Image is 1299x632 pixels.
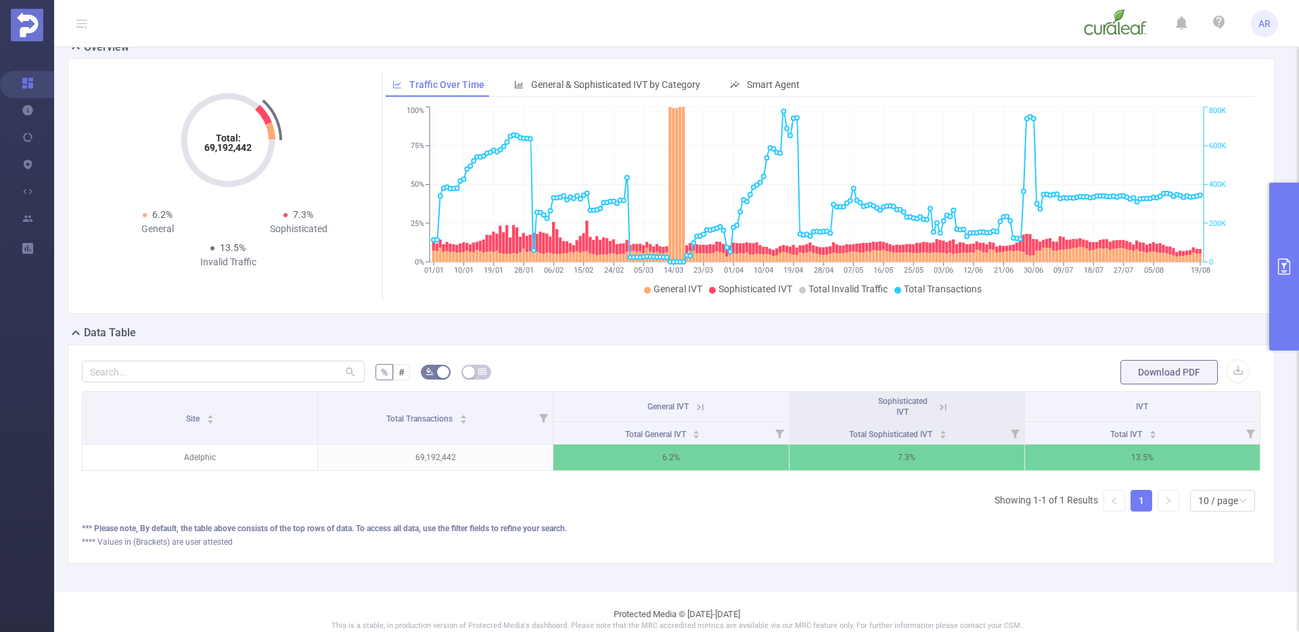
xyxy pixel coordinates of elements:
span: Total Transactions [904,284,982,294]
span: General IVT [654,284,702,294]
i: Filter menu [770,422,789,444]
i: icon: right [1164,497,1172,505]
i: icon: caret-up [206,413,214,417]
tspan: 09/07 [1053,266,1073,275]
li: 1 [1131,490,1152,512]
span: % [381,367,388,378]
div: Sort [1149,428,1157,436]
tspan: 0 [1209,258,1213,267]
div: 10 / page [1198,491,1238,511]
span: 6.2% [152,209,173,220]
a: 1 [1131,491,1152,511]
span: Smart Agent [747,79,800,90]
tspan: 24/02 [603,266,623,275]
tspan: 18/07 [1083,266,1103,275]
tspan: 23/03 [693,266,713,275]
div: Invalid Traffic [158,255,298,269]
div: Sort [939,428,947,436]
div: Sort [206,413,214,421]
tspan: 03/06 [934,266,953,275]
tspan: 28/01 [514,266,533,275]
tspan: 50% [411,181,424,189]
tspan: 01/04 [723,266,743,275]
i: icon: caret-down [940,433,947,437]
span: Traffic Over Time [409,79,484,90]
img: Protected Media [11,9,43,41]
span: 7.3% [293,209,313,220]
tspan: 16/05 [873,266,893,275]
div: *** Please note, By default, the table above consists of the top rows of data. To access all data... [82,522,1260,535]
span: Total IVT [1110,430,1144,439]
div: General [87,222,228,236]
i: icon: down [1239,497,1247,506]
tspan: 19/04 [783,266,803,275]
p: 13.5% [1025,445,1260,470]
tspan: 28/04 [813,266,833,275]
span: Total Transactions [386,414,455,424]
tspan: 400K [1209,181,1226,189]
span: General & Sophisticated IVT by Category [531,79,700,90]
tspan: 600K [1209,141,1226,150]
i: icon: caret-up [693,428,700,432]
i: icon: caret-down [693,433,700,437]
tspan: 27/07 [1114,266,1133,275]
div: Sort [692,428,700,436]
tspan: 19/08 [1190,266,1210,275]
tspan: 75% [411,141,424,150]
p: This is a stable, in production version of Protected Media's dashboard. Please note that the MRC ... [88,620,1265,632]
tspan: 05/03 [633,266,653,275]
p: 7.3% [790,445,1024,470]
h2: Overview [84,39,129,55]
span: Site [186,414,202,424]
span: 13.5% [220,242,246,253]
tspan: 69,192,442 [204,142,252,153]
tspan: 06/02 [543,266,563,275]
tspan: 25/05 [903,266,923,275]
p: 69,192,442 [318,445,553,470]
tspan: 19/01 [484,266,503,275]
span: Sophisticated IVT [719,284,792,294]
span: Total Sophisticated IVT [849,430,934,439]
tspan: 25% [411,219,424,228]
p: 6.2% [553,445,788,470]
span: Total Invalid Traffic [808,284,888,294]
span: General IVT [647,402,689,411]
tspan: 12/06 [963,266,983,275]
tspan: 10/01 [453,266,473,275]
i: Filter menu [1005,422,1024,444]
li: Showing 1-1 of 1 Results [995,490,1098,512]
tspan: 21/06 [993,266,1013,275]
tspan: 14/03 [664,266,683,275]
input: Search... [82,361,365,382]
span: AR [1258,10,1271,37]
i: icon: left [1110,497,1118,505]
h2: Data Table [84,325,136,341]
i: icon: caret-down [1149,433,1157,437]
tspan: 100% [407,107,424,116]
tspan: 30/06 [1024,266,1043,275]
span: # [398,367,405,378]
span: Sophisticated IVT [878,397,928,417]
i: Filter menu [1241,422,1260,444]
i: icon: caret-up [1149,428,1157,432]
li: Previous Page [1103,490,1125,512]
div: **** Values in (Brackets) are user attested [82,536,1260,548]
i: Filter menu [534,392,553,444]
i: icon: bg-colors [426,367,434,376]
i: icon: caret-up [940,428,947,432]
tspan: 01/01 [424,266,443,275]
tspan: 200K [1209,219,1226,228]
tspan: 15/02 [574,266,593,275]
li: Next Page [1158,490,1179,512]
div: Sophisticated [228,222,369,236]
i: icon: caret-down [206,418,214,422]
tspan: 0% [415,258,424,267]
i: icon: line-chart [392,80,402,89]
i: icon: caret-down [460,418,468,422]
p: Adelphic [83,445,317,470]
i: icon: table [478,367,486,376]
tspan: 800K [1209,107,1226,116]
span: Total General IVT [625,430,688,439]
span: IVT [1136,402,1148,411]
tspan: Total: [216,133,241,143]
